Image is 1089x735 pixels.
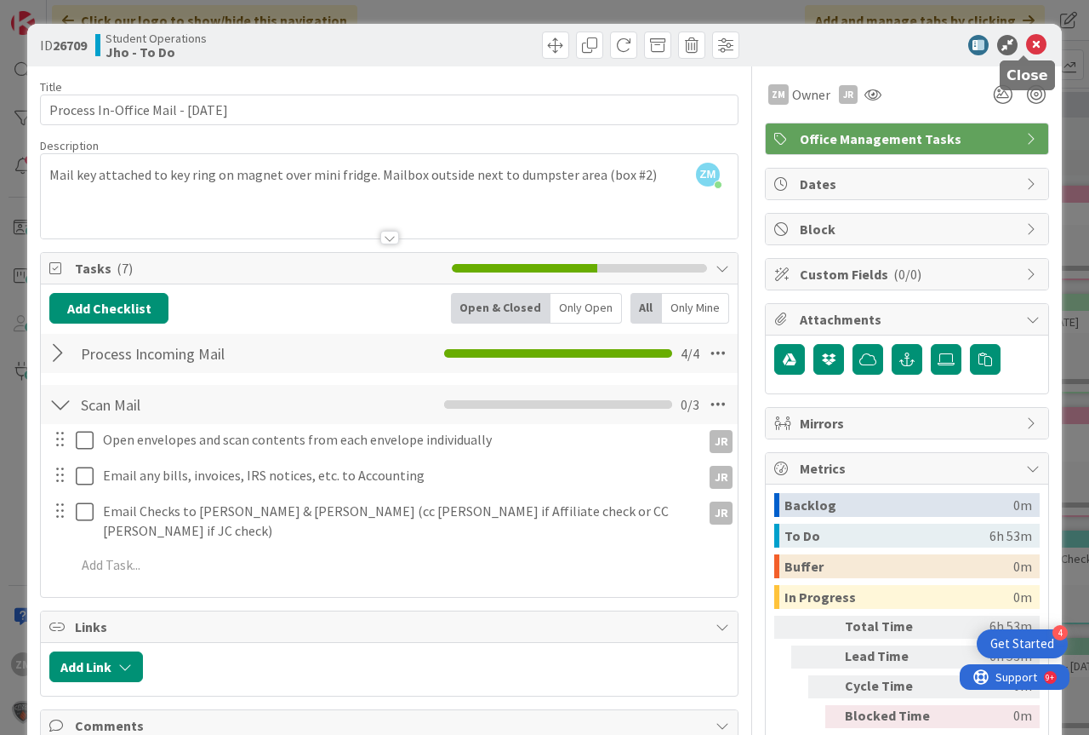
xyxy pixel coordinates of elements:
div: Blocked Time [845,705,938,728]
div: 4 [1052,625,1068,640]
input: Add Checklist... [75,389,358,420]
div: Get Started [990,635,1054,652]
div: 0m [945,675,1032,698]
span: 0 / 3 [681,394,699,415]
span: Office Management Tasks [800,129,1018,149]
p: Email Checks to [PERSON_NAME] & [PERSON_NAME] (cc [PERSON_NAME] if Affiliate check or CC [PERSON_... [103,502,694,540]
input: type card name here... [40,95,738,125]
div: 6h 53m [945,646,1032,669]
div: Buffer [784,554,1013,578]
span: Metrics [800,458,1018,479]
button: Add Link [49,652,143,682]
p: Email any bills, invoices, IRS notices, etc. to Accounting [103,466,694,485]
div: JR [710,430,733,453]
h5: Close [1006,67,1048,83]
div: Open Get Started checklist, remaining modules: 4 [977,629,1068,658]
span: ( 7 ) [117,260,133,277]
span: Owner [792,84,830,105]
p: Mail key attached to key ring on magnet over mini fridge. Mailbox outside next to dumpster area (... [49,165,729,185]
p: Open envelopes and scan contents from each envelope individually [103,430,694,450]
div: 0m [1013,585,1032,609]
span: Tasks [75,258,443,278]
div: 0m [945,705,1032,728]
div: All [630,293,662,324]
input: Add Checklist... [75,338,358,369]
div: In Progress [784,585,1013,609]
div: Cycle Time [845,675,938,698]
span: ID [40,35,87,55]
div: Open & Closed [451,293,550,324]
b: Jho - To Do [105,45,207,59]
div: Total Time [845,616,938,639]
b: 26709 [53,37,87,54]
span: ( 0/0 ) [893,266,921,283]
span: Dates [800,174,1018,194]
span: ZM [696,163,720,187]
span: 4 / 4 [681,343,699,364]
span: Links [75,617,707,637]
span: Description [40,138,99,153]
div: Only Open [550,293,622,324]
div: JR [710,466,733,489]
label: Title [40,79,62,95]
div: To Do [784,524,989,548]
span: Support [36,3,77,23]
div: 6h 53m [989,524,1032,548]
div: 0m [1013,493,1032,517]
div: JR [839,85,858,104]
div: 9+ [86,7,94,20]
div: 6h 53m [945,616,1032,639]
span: Student Operations [105,32,207,45]
div: 0m [1013,554,1032,578]
div: Only Mine [662,293,729,324]
span: Mirrors [800,413,1018,434]
span: Block [800,219,1018,239]
div: ZM [768,84,789,105]
button: Add Checklist [49,293,168,324]
div: Lead Time [845,646,938,669]
div: JR [710,502,733,525]
div: Backlog [784,493,1013,517]
span: Attachments [800,309,1018,330]
span: Custom Fields [800,264,1018,284]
